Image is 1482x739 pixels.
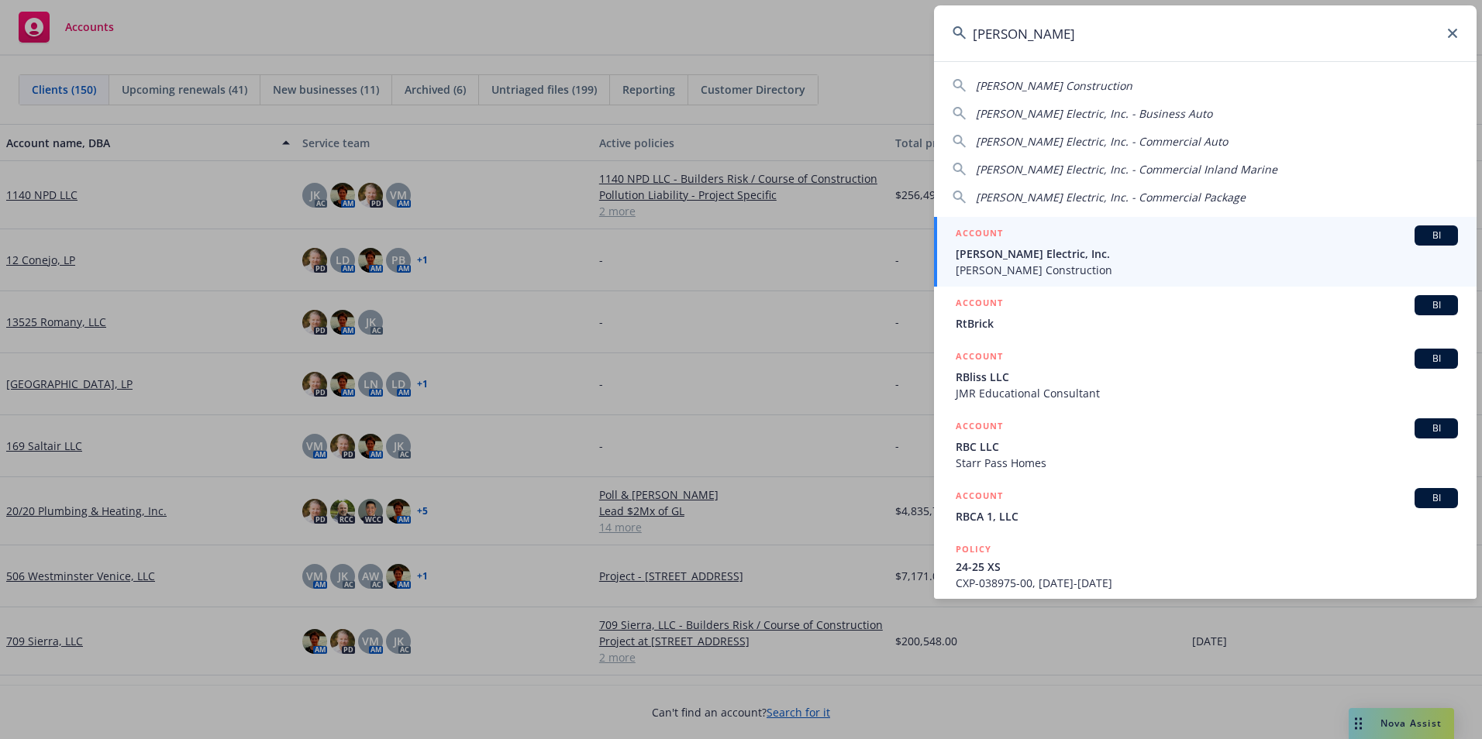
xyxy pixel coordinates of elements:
[956,315,1458,332] span: RtBrick
[956,508,1458,524] span: RBCA 1, LLC
[1421,352,1452,366] span: BI
[956,262,1458,278] span: [PERSON_NAME] Construction
[956,295,1003,314] h5: ACCOUNT
[976,106,1212,121] span: [PERSON_NAME] Electric, Inc. - Business Auto
[934,410,1477,479] a: ACCOUNTBIRBC LLCStarr Pass Homes
[1421,421,1452,435] span: BI
[956,225,1003,244] h5: ACCOUNT
[956,385,1458,401] span: JMR Educational Consultant
[956,575,1458,591] span: CXP-038975-00, [DATE]-[DATE]
[956,541,991,557] h5: POLICY
[934,479,1477,533] a: ACCOUNTBIRBCA 1, LLC
[976,134,1228,149] span: [PERSON_NAME] Electric, Inc. - Commercial Auto
[934,287,1477,340] a: ACCOUNTBIRtBrick
[1421,491,1452,505] span: BI
[956,455,1458,471] span: Starr Pass Homes
[934,5,1477,61] input: Search...
[956,438,1458,455] span: RBC LLC
[976,78,1132,93] span: [PERSON_NAME] Construction
[934,533,1477,600] a: POLICY24-25 XSCXP-038975-00, [DATE]-[DATE]
[1421,229,1452,242] span: BI
[956,246,1458,262] span: [PERSON_NAME] Electric, Inc.
[976,162,1277,177] span: [PERSON_NAME] Electric, Inc. - Commercial Inland Marine
[956,418,1003,437] h5: ACCOUNT
[934,340,1477,410] a: ACCOUNTBIRBliss LLCJMR Educational Consultant
[956,559,1458,575] span: 24-25 XS
[956,349,1003,367] h5: ACCOUNT
[934,217,1477,287] a: ACCOUNTBI[PERSON_NAME] Electric, Inc.[PERSON_NAME] Construction
[976,190,1246,205] span: [PERSON_NAME] Electric, Inc. - Commercial Package
[1421,298,1452,312] span: BI
[956,488,1003,507] h5: ACCOUNT
[956,369,1458,385] span: RBliss LLC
